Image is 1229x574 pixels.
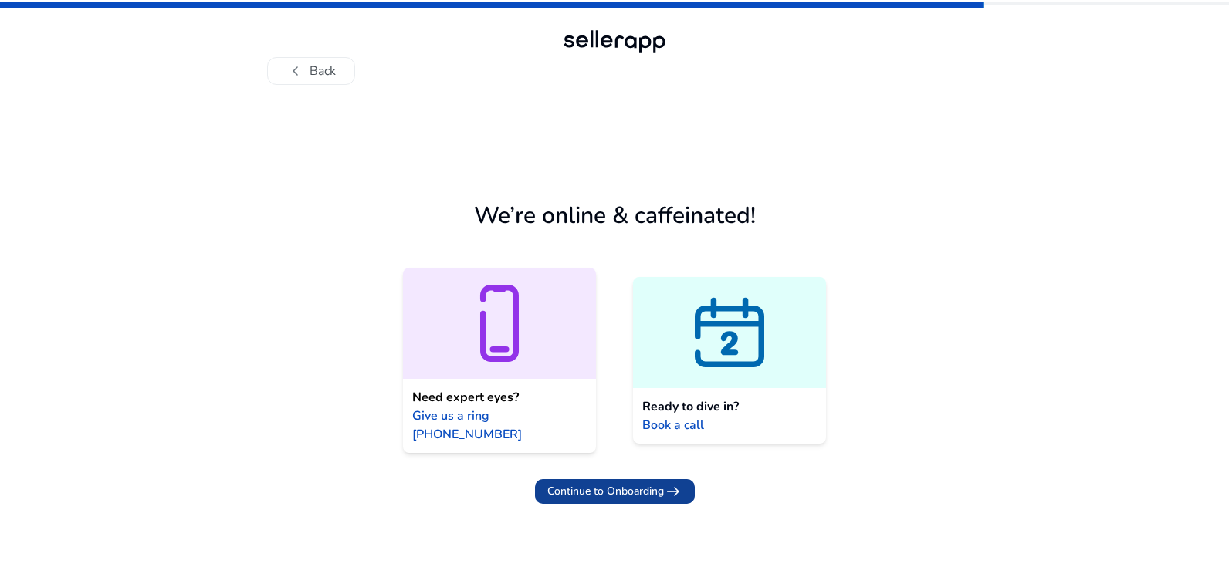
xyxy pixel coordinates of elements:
[642,397,739,416] span: Ready to dive in?
[412,407,587,444] span: Give us a ring [PHONE_NUMBER]
[642,416,704,434] span: Book a call
[547,483,664,499] span: Continue to Onboarding
[286,62,305,80] span: chevron_left
[412,388,519,407] span: Need expert eyes?
[474,202,756,230] h1: We’re online & caffeinated!
[664,482,682,501] span: arrow_right_alt
[403,268,596,453] a: Need expert eyes?Give us a ring [PHONE_NUMBER]
[267,57,355,85] button: chevron_leftBack
[535,479,695,504] button: Continue to Onboardingarrow_right_alt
